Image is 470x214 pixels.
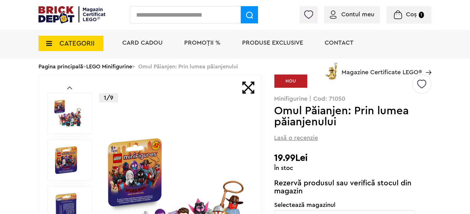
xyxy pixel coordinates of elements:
span: CATEGORII [59,40,95,47]
a: Card Cadou [122,40,163,46]
small: 1 [419,12,424,18]
span: Lasă o recenzie [274,134,318,142]
a: Contul meu [330,11,374,18]
span: Coș [406,11,417,18]
a: Contact [325,40,354,46]
a: PROMOȚII % [184,40,221,46]
img: Omul Păianjen: Prin lumea păianjenului [54,146,78,174]
p: Minifigurine | Cod: 71050 [274,96,432,102]
h2: 19.99Lei [274,152,432,164]
a: Prev [67,87,72,89]
a: Magazine Certificate LEGO® [422,61,432,67]
span: Magazine Certificate LEGO® [342,61,422,75]
h1: Omul Păianjen: Prin lumea păianjenului [274,105,411,127]
img: Omul Păianjen: Prin lumea păianjenului [54,99,82,127]
div: În stoc [274,165,432,171]
div: NOU [274,75,307,88]
label: Selectează magazinul [274,202,415,208]
a: Produse exclusive [242,40,303,46]
p: 1/9 [99,93,118,103]
span: Contul meu [341,11,374,18]
p: Rezervă produsul sau verifică stocul din magazin [274,179,415,195]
